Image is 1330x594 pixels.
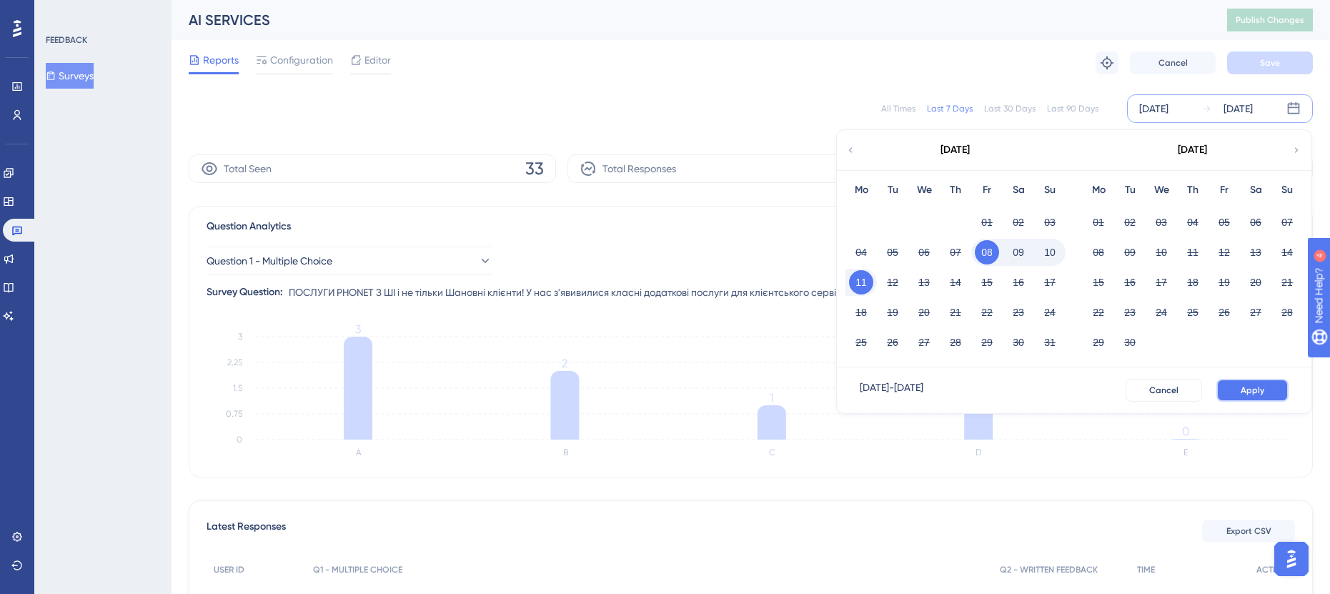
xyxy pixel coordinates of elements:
[1086,330,1111,355] button: 29
[226,409,242,419] tspan: 0.75
[1212,210,1236,234] button: 05
[1181,210,1205,234] button: 04
[364,51,391,69] span: Editor
[1047,103,1098,114] div: Last 90 Days
[355,322,361,336] tspan: 3
[563,447,568,457] text: B
[1006,300,1031,325] button: 23
[207,247,492,275] button: Question 1 - Multiple Choice
[943,240,968,264] button: 07
[1118,300,1142,325] button: 23
[880,330,905,355] button: 26
[860,379,923,402] div: [DATE] - [DATE]
[1038,210,1062,234] button: 03
[849,300,873,325] button: 18
[976,447,982,457] text: D
[1038,330,1062,355] button: 31
[770,391,773,405] tspan: 1
[1118,240,1142,264] button: 09
[943,300,968,325] button: 21
[1000,564,1098,575] span: Q2 - WRITTEN FEEDBACK
[975,330,999,355] button: 29
[912,300,936,325] button: 20
[233,383,242,393] tspan: 1.5
[849,240,873,264] button: 04
[943,270,968,294] button: 14
[880,270,905,294] button: 12
[880,300,905,325] button: 19
[1149,240,1173,264] button: 10
[1118,270,1142,294] button: 16
[1240,182,1271,199] div: Sa
[189,10,1191,30] div: AI SERVICES
[1236,14,1304,26] span: Publish Changes
[562,357,567,370] tspan: 2
[1212,240,1236,264] button: 12
[1158,57,1188,69] span: Cancel
[880,240,905,264] button: 05
[912,330,936,355] button: 27
[1149,300,1173,325] button: 24
[1241,385,1264,396] span: Apply
[1227,51,1313,74] button: Save
[1086,300,1111,325] button: 22
[908,182,940,199] div: We
[1181,240,1205,264] button: 11
[849,270,873,294] button: 11
[1114,182,1146,199] div: Tu
[207,284,283,301] div: Survey Question:
[1260,57,1280,69] span: Save
[912,270,936,294] button: 13
[1137,564,1155,575] span: TIME
[525,157,544,180] span: 33
[1139,100,1168,117] div: [DATE]
[227,357,242,367] tspan: 2.25
[1202,520,1295,543] button: Export CSV
[1118,330,1142,355] button: 30
[1034,182,1066,199] div: Su
[1177,182,1209,199] div: Th
[927,103,973,114] div: Last 7 Days
[313,564,402,575] span: Q1 - MULTIPLE CHOICE
[207,252,332,269] span: Question 1 - Multiple Choice
[1003,182,1034,199] div: Sa
[1083,182,1114,199] div: Mo
[971,182,1003,199] div: Fr
[849,330,873,355] button: 25
[203,51,239,69] span: Reports
[602,160,676,177] span: Total Responses
[356,447,362,457] text: A
[941,142,970,159] div: [DATE]
[1275,300,1299,325] button: 28
[1183,447,1188,457] text: E
[1126,379,1202,402] button: Cancel
[975,270,999,294] button: 15
[1182,425,1189,438] tspan: 0
[1224,100,1253,117] div: [DATE]
[940,182,971,199] div: Th
[1181,300,1205,325] button: 25
[1244,300,1268,325] button: 27
[270,51,333,69] span: Configuration
[975,210,999,234] button: 01
[207,518,286,544] span: Latest Responses
[1209,182,1240,199] div: Fr
[912,240,936,264] button: 06
[1244,270,1268,294] button: 20
[1227,9,1313,31] button: Publish Changes
[238,332,242,342] tspan: 3
[1244,240,1268,264] button: 13
[1086,270,1111,294] button: 15
[1275,270,1299,294] button: 21
[975,240,999,264] button: 08
[1178,142,1207,159] div: [DATE]
[769,447,775,457] text: C
[881,103,915,114] div: All Times
[46,34,87,46] div: FEEDBACK
[1270,538,1313,580] iframe: UserGuiding AI Assistant Launcher
[1006,240,1031,264] button: 09
[1149,210,1173,234] button: 03
[984,103,1036,114] div: Last 30 Days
